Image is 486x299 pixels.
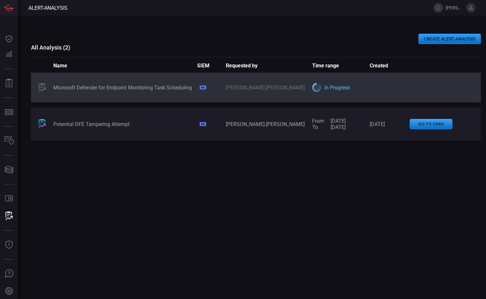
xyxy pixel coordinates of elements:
[28,5,68,11] span: Alert-analysis
[200,86,206,89] div: MS
[226,85,312,91] span: [PERSON_NAME].[PERSON_NAME]
[1,191,17,206] button: Rule Catalog
[197,63,226,69] span: SIEM
[370,121,410,127] span: [DATE]
[1,31,17,47] button: Dashboard
[53,63,197,69] span: Name
[1,237,17,253] button: Threat Intelligence
[1,208,17,224] button: ALERT ANALYSIS
[1,133,17,149] button: Inventory
[1,75,17,91] button: Reports
[53,85,197,91] div: Microsoft Defender for Endpoint Monitoring Task Scheduling
[1,283,17,299] button: Preferences
[446,5,463,10] span: [PERSON_NAME].[PERSON_NAME]
[1,266,17,282] button: Ask Us A Question
[410,119,452,130] button: go to card
[418,34,481,44] button: CREATE ALERT ANALYSIS
[226,121,312,127] span: [PERSON_NAME].[PERSON_NAME]
[331,118,346,124] span: [DATE]
[226,63,312,69] span: Requested by
[1,104,17,120] button: MITRE - Detection Posture
[200,122,206,126] div: MS
[312,124,324,130] span: To
[1,47,17,62] button: Detections
[312,63,370,69] span: Time range
[31,44,481,51] h3: All Analysis ( 2 )
[370,63,410,69] span: Created
[53,121,197,127] div: Potential DFE Tampering Attempt
[312,118,324,124] span: From
[324,85,350,91] span: In Progress
[1,162,17,178] button: Cards
[331,124,346,130] span: [DATE]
